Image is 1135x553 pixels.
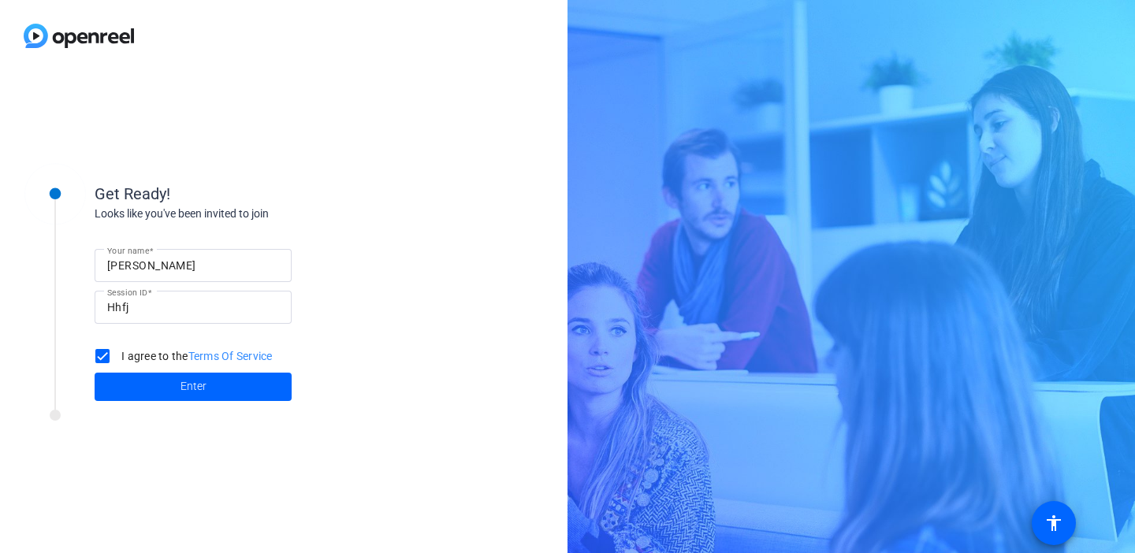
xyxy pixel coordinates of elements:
span: Enter [180,378,207,395]
a: Terms Of Service [188,350,273,362]
label: I agree to the [118,348,273,364]
button: Enter [95,373,292,401]
mat-label: Your name [107,246,149,255]
mat-icon: accessibility [1044,514,1063,533]
mat-label: Session ID [107,288,147,297]
div: Looks like you've been invited to join [95,206,410,222]
div: Get Ready! [95,182,410,206]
